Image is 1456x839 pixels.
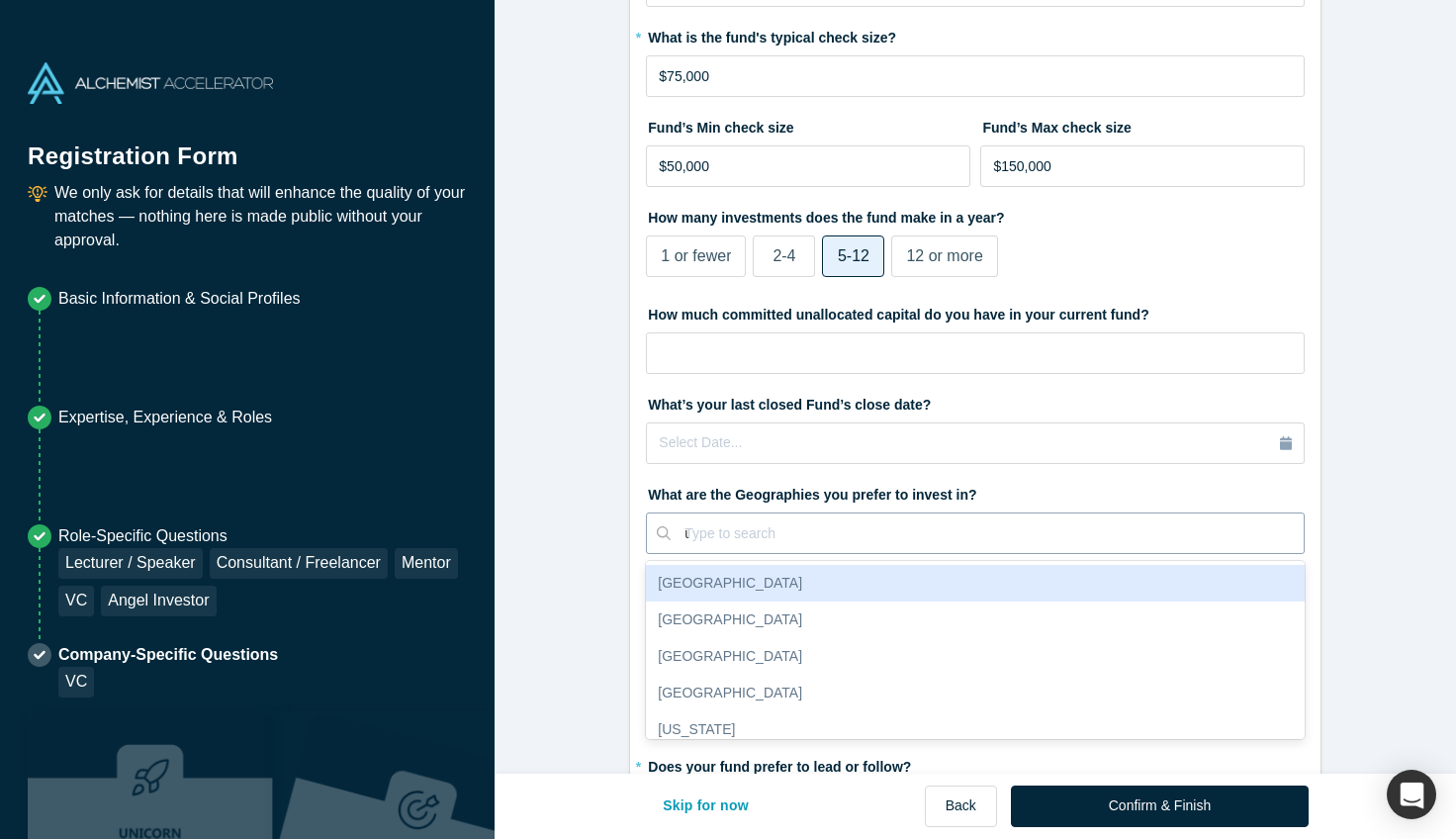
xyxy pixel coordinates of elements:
[54,181,467,252] p: We only ask for details that will enhance the quality of your matches — nothing here is made publ...
[646,298,1305,326] label: How much committed unallocated capital do you have in your current fund?
[773,247,795,264] span: 2-4
[58,643,278,667] p: Company-Specific Questions
[646,55,1305,97] input: $
[980,111,1305,139] label: Fund’s Max check size
[661,247,731,264] span: 1 or fewer
[28,62,273,104] img: Alchemist Accelerator Logo
[925,786,997,827] button: Back
[646,145,970,187] input: $
[58,287,301,311] p: Basic Information & Social Profiles
[646,565,1305,602] div: [GEOGRAPHIC_DATA]
[838,247,869,264] span: 5-12
[646,750,1305,778] label: Does your fund prefer to lead or follow?
[58,406,272,429] p: Expertise, Experience & Roles
[395,548,458,579] div: Mentor
[646,111,970,139] label: Fund’s Min check size
[906,247,982,264] span: 12 or more
[646,602,1305,638] div: [GEOGRAPHIC_DATA]
[646,638,1305,675] div: [GEOGRAPHIC_DATA]
[646,422,1305,464] button: Select Date...
[58,586,94,616] div: VC
[646,201,1305,229] label: How many investments does the fund make in a year?
[646,711,1305,748] div: [US_STATE]
[210,548,388,579] div: Consultant / Freelancer
[646,675,1305,711] div: [GEOGRAPHIC_DATA]
[28,118,467,174] h1: Registration Form
[58,667,94,698] div: VC
[1011,786,1309,827] button: Confirm & Finish
[659,434,742,450] span: Select Date...
[642,786,770,827] button: Skip for now
[58,524,467,548] p: Role-Specific Questions
[646,21,1305,48] label: What is the fund's typical check size?
[101,586,216,616] div: Angel Investor
[646,478,1305,506] label: What are the Geographies you prefer to invest in?
[980,145,1305,187] input: $
[646,388,1305,416] label: What’s your last closed Fund’s close date?
[58,548,203,579] div: Lecturer / Speaker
